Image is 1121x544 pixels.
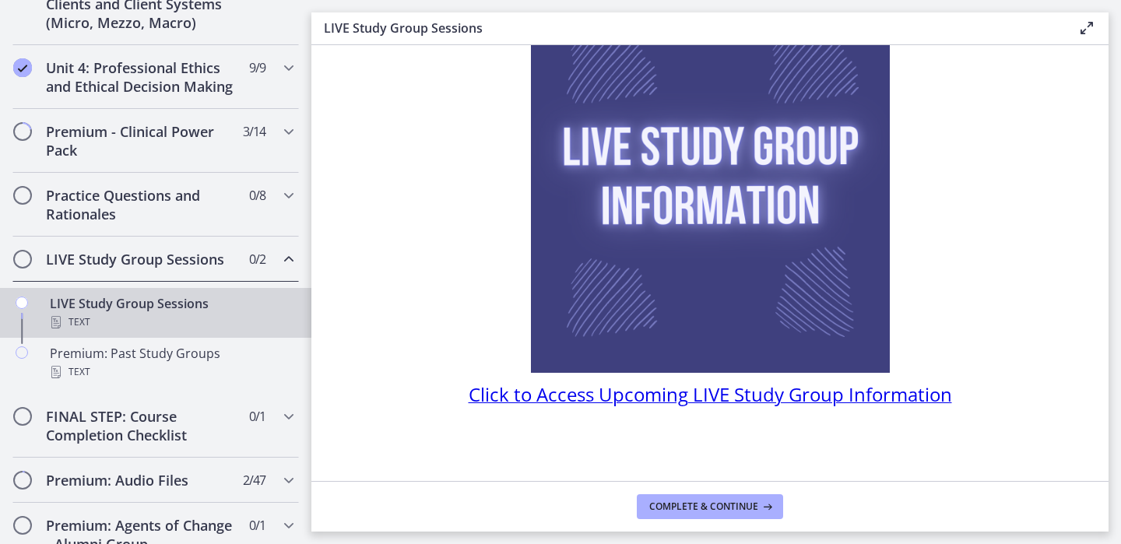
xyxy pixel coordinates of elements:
[469,381,952,407] span: Click to Access Upcoming LIVE Study Group Information
[249,250,265,268] span: 0 / 2
[469,388,952,405] a: Click to Access Upcoming LIVE Study Group Information
[46,122,236,160] h2: Premium - Clinical Power Pack
[249,407,265,426] span: 0 / 1
[46,186,236,223] h2: Practice Questions and Rationales
[249,186,265,205] span: 0 / 8
[46,407,236,444] h2: FINAL STEP: Course Completion Checklist
[249,58,265,77] span: 9 / 9
[649,500,758,513] span: Complete & continue
[249,516,265,535] span: 0 / 1
[50,344,293,381] div: Premium: Past Study Groups
[46,250,236,268] h2: LIVE Study Group Sessions
[50,294,293,332] div: LIVE Study Group Sessions
[324,19,1052,37] h3: LIVE Study Group Sessions
[637,494,783,519] button: Complete & continue
[46,58,236,96] h2: Unit 4: Professional Ethics and Ethical Decision Making
[531,14,890,373] img: Live_Study_Group_Information.png
[46,471,236,490] h2: Premium: Audio Files
[50,363,293,381] div: Text
[243,122,265,141] span: 3 / 14
[13,58,32,77] i: Completed
[50,313,293,332] div: Text
[243,471,265,490] span: 2 / 47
